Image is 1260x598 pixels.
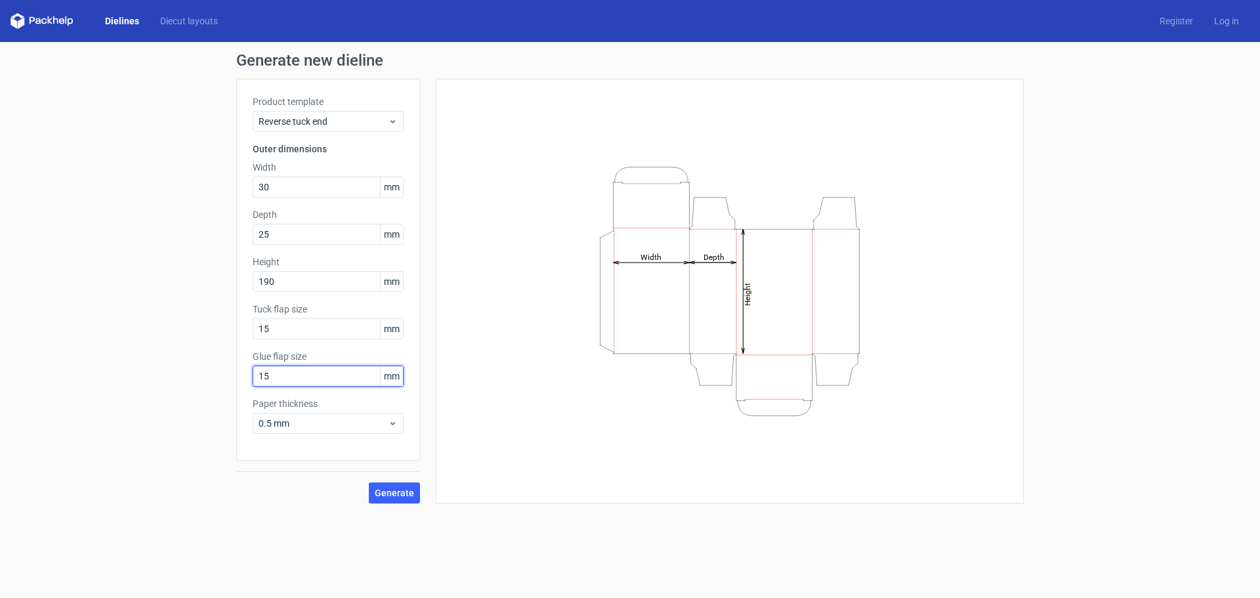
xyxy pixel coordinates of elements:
tspan: Depth [703,252,724,261]
span: mm [380,319,403,339]
a: Register [1149,14,1204,28]
label: Product template [253,95,404,108]
a: Diecut layouts [150,14,228,28]
a: Log in [1204,14,1249,28]
label: Width [253,161,404,174]
a: Dielines [94,14,150,28]
label: Depth [253,208,404,221]
span: mm [380,366,403,386]
label: Tuck flap size [253,303,404,316]
tspan: Width [640,252,661,261]
label: Glue flap size [253,350,404,363]
button: Generate [369,482,420,503]
label: Paper thickness [253,397,404,410]
h1: Generate new dieline [236,53,1024,68]
h3: Outer dimensions [253,142,404,156]
span: mm [380,177,403,197]
label: Height [253,255,404,268]
span: mm [380,224,403,244]
span: Reverse tuck end [259,115,388,128]
span: Generate [375,488,414,498]
span: 0.5 mm [259,417,388,430]
span: mm [380,272,403,291]
tspan: Height [743,282,752,305]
